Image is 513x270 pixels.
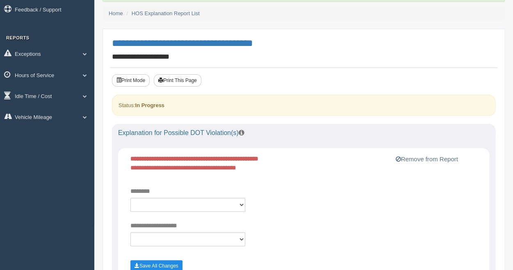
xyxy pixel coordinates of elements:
[112,95,495,116] div: Status:
[112,124,495,142] div: Explanation for Possible DOT Violation(s)
[154,74,201,87] button: Print This Page
[135,102,164,108] strong: In Progress
[132,10,200,16] a: HOS Explanation Report List
[109,10,123,16] a: Home
[393,154,460,164] button: Remove from Report
[112,74,150,87] button: Print Mode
